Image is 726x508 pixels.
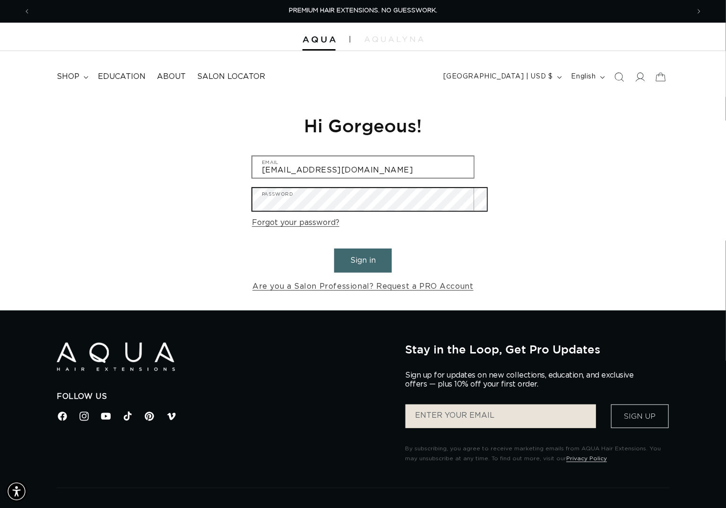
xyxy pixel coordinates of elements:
[51,66,92,87] summary: shop
[364,36,423,42] img: aqualyna.com
[252,216,339,230] a: Forgot your password?
[6,481,27,502] div: Accessibility Menu
[289,8,437,14] span: PREMIUM HAIR EXTENSIONS. NO GUESSWORK.
[566,68,609,86] button: English
[57,72,79,82] span: shop
[334,249,392,273] button: Sign in
[566,456,607,461] a: Privacy Policy
[405,444,669,464] p: By subscribing, you agree to receive marketing emails from AQUA Hair Extensions. You may unsubscr...
[596,406,726,508] iframe: Chat Widget
[17,2,37,20] button: Previous announcement
[689,2,709,20] button: Next announcement
[405,343,669,356] h2: Stay in the Loop, Get Pro Updates
[252,280,474,293] a: Are you a Salon Professional? Request a PRO Account
[443,72,553,82] span: [GEOGRAPHIC_DATA] | USD $
[252,114,474,137] h1: Hi Gorgeous!
[571,72,596,82] span: English
[302,36,336,43] img: Aqua Hair Extensions
[92,66,151,87] a: Education
[151,66,191,87] a: About
[191,66,271,87] a: Salon Locator
[609,67,630,87] summary: Search
[197,72,265,82] span: Salon Locator
[405,371,641,389] p: Sign up for updates on new collections, education, and exclusive offers — plus 10% off your first...
[57,392,391,402] h2: Follow Us
[157,72,186,82] span: About
[57,343,175,371] img: Aqua Hair Extensions
[611,405,669,428] button: Sign Up
[406,405,596,428] input: ENTER YOUR EMAIL
[98,72,146,82] span: Education
[438,68,566,86] button: [GEOGRAPHIC_DATA] | USD $
[252,156,474,178] input: Email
